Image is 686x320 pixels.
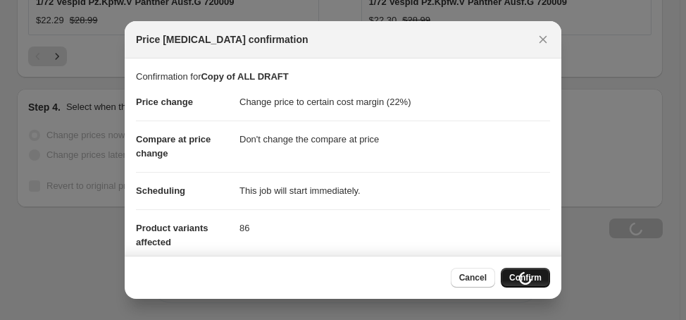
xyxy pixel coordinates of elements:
[239,172,550,209] dd: This job will start immediately.
[136,185,185,196] span: Scheduling
[136,134,211,159] span: Compare at price change
[136,32,308,47] span: Price [MEDICAL_DATA] confirmation
[451,268,495,288] button: Cancel
[459,272,487,283] span: Cancel
[201,71,288,82] b: Copy of ALL DRAFT
[533,30,553,49] button: Close
[136,70,550,84] p: Confirmation for
[239,121,550,158] dd: Don't change the compare at price
[239,209,550,247] dd: 86
[136,97,193,107] span: Price change
[136,223,208,247] span: Product variants affected
[239,84,550,121] dd: Change price to certain cost margin (22%)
